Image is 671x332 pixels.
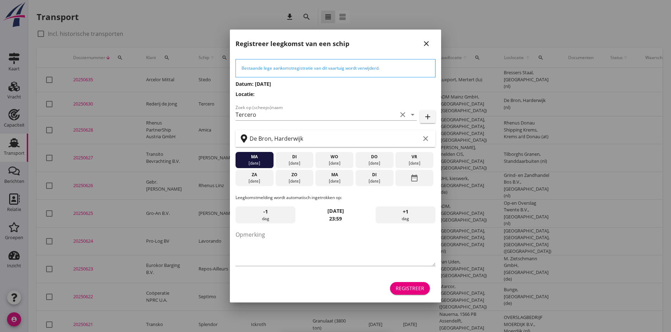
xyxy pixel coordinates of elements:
span: -1 [263,208,268,216]
div: vr [397,154,432,160]
p: Leegkomstmelding wordt automatisch ingetrokken op: [236,194,435,201]
div: [DATE] [357,160,392,166]
div: [DATE] [277,178,312,184]
h3: Datum: [DATE] [236,80,435,88]
div: [DATE] [237,178,272,184]
div: zo [277,172,312,178]
i: arrow_drop_down [408,110,417,119]
div: [DATE] [237,160,272,166]
div: [DATE] [397,160,432,166]
h3: Locatie: [236,90,435,98]
div: dag [376,206,435,223]
div: do [357,154,392,160]
input: Zoek op terminal of plaats [250,133,420,144]
div: wo [317,154,352,160]
i: clear [421,134,430,143]
div: dag [236,206,295,223]
button: Registreer [390,282,430,295]
div: [DATE] [357,178,392,184]
span: +1 [403,208,408,216]
i: add [424,113,432,121]
div: ma [237,154,272,160]
i: clear [399,110,407,119]
input: Zoek op (scheeps)naam [236,109,397,120]
div: [DATE] [277,160,312,166]
strong: [DATE] [327,207,344,214]
h2: Registreer leegkomst van een schip [236,39,349,49]
div: ma [317,172,352,178]
div: di [357,172,392,178]
textarea: Opmerking [236,229,435,266]
div: za [237,172,272,178]
strong: 23:59 [329,215,342,222]
i: date_range [410,172,419,184]
div: [DATE] [317,160,352,166]
div: Registreer [396,285,424,292]
div: di [277,154,312,160]
div: [DATE] [317,178,352,184]
i: close [422,39,431,48]
div: Bestaande lege aankomstregistratie van dit vaartuig wordt verwijderd. [242,65,429,71]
